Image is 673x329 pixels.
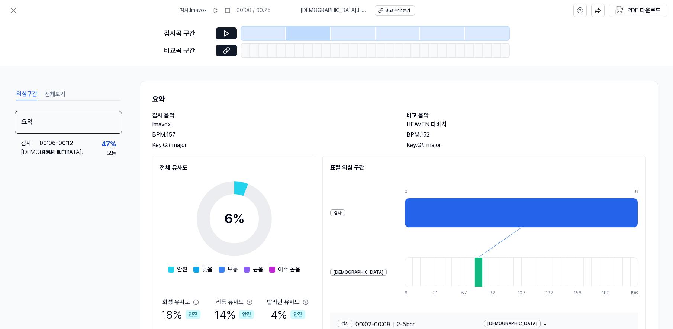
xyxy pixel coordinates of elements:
[164,45,212,56] div: 비교곡 구간
[330,269,387,276] div: [DEMOGRAPHIC_DATA]
[152,130,392,139] div: BPM. 157
[300,7,366,14] span: [DEMOGRAPHIC_DATA] . HEAVEN 다비치
[386,7,410,14] div: 비교 음악 듣기
[186,310,200,319] div: 안전
[233,211,245,227] span: %
[630,290,638,296] div: 196
[461,290,469,296] div: 57
[518,290,525,296] div: 107
[330,209,345,216] div: 검사
[16,88,37,100] button: 의심구간
[15,111,122,134] div: 요약
[177,265,187,274] span: 안전
[267,298,300,307] div: 탑라인 유사도
[102,139,116,150] div: 47 %
[239,310,254,319] div: 안전
[406,141,646,150] div: Key. G# major
[152,120,392,129] h2: Imavox
[405,290,412,296] div: 6
[406,120,646,129] h2: HEAVEN 다비치
[107,150,116,157] div: 보통
[278,265,300,274] span: 아주 높음
[45,88,65,100] button: 전체보기
[224,209,245,229] div: 6
[330,163,638,172] h2: 표절 의심 구간
[484,320,541,327] div: [DEMOGRAPHIC_DATA]
[161,307,200,322] div: 18 %
[484,320,631,329] div: -
[573,4,587,17] button: help
[152,111,392,120] h2: 검사 음악
[355,320,390,329] span: 00:02 - 00:08
[397,320,415,329] span: 2 - 5 bar
[574,290,582,296] div: 158
[375,5,415,16] button: 비교 음악 듣기
[489,290,497,296] div: 82
[152,141,392,150] div: Key. G# major
[216,298,244,307] div: 리듬 유사도
[253,265,263,274] span: 높음
[406,130,646,139] div: BPM. 152
[545,290,553,296] div: 132
[39,148,69,157] div: 01:04 - 01:11
[627,6,661,15] div: PDF 다운로드
[635,189,638,195] div: 6
[433,290,441,296] div: 31
[595,7,601,14] img: share
[152,93,646,105] h1: 요약
[39,139,73,148] div: 00:06 - 00:12
[236,7,271,14] div: 00:00 / 00:25
[602,290,610,296] div: 183
[271,307,305,322] div: 4 %
[290,310,305,319] div: 안전
[338,320,352,327] div: 검사
[215,307,254,322] div: 14 %
[228,265,238,274] span: 보통
[164,28,212,39] div: 검사곡 구간
[615,6,624,15] img: PDF Download
[406,111,646,120] h2: 비교 음악
[202,265,213,274] span: 낮음
[21,139,39,148] div: 검사 .
[162,298,190,307] div: 화성 유사도
[405,189,635,195] div: 0
[160,163,309,172] h2: 전체 유사도
[614,4,662,17] button: PDF 다운로드
[180,7,207,14] span: 검사 . Imavox
[577,7,583,14] svg: help
[21,148,39,157] div: [DEMOGRAPHIC_DATA] .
